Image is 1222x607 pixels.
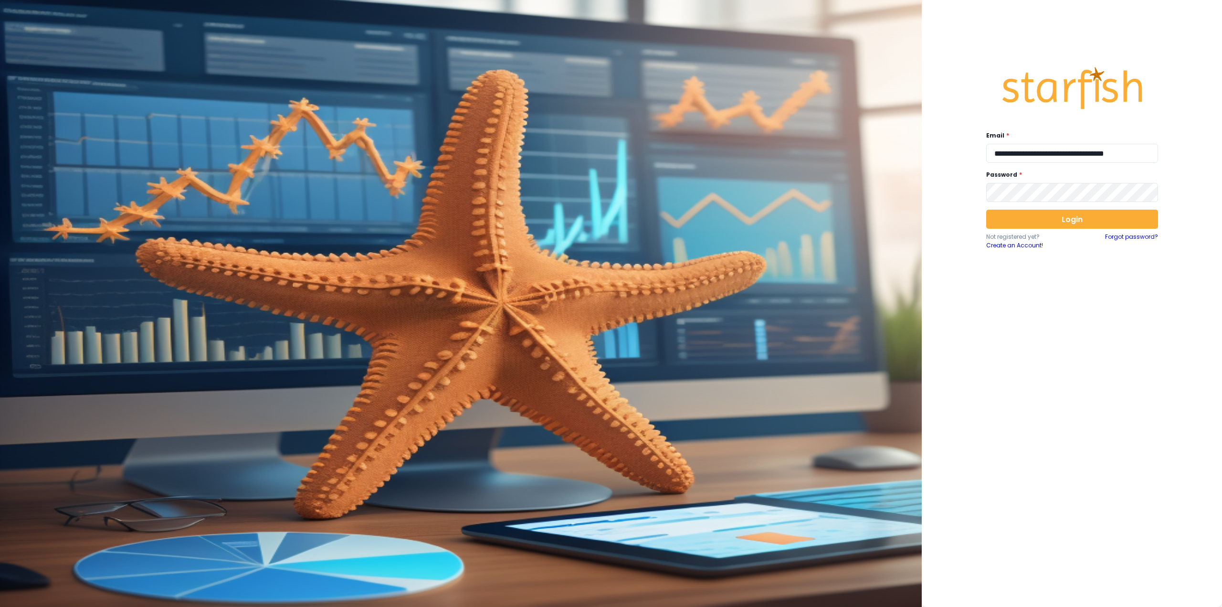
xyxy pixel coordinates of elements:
[986,170,1152,179] label: Password
[1001,58,1144,118] img: Logo.42cb71d561138c82c4ab.png
[986,131,1152,140] label: Email
[986,241,1072,250] a: Create an Account!
[986,210,1158,229] button: Login
[1105,233,1158,250] a: Forgot password?
[986,233,1072,241] p: Not registered yet?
